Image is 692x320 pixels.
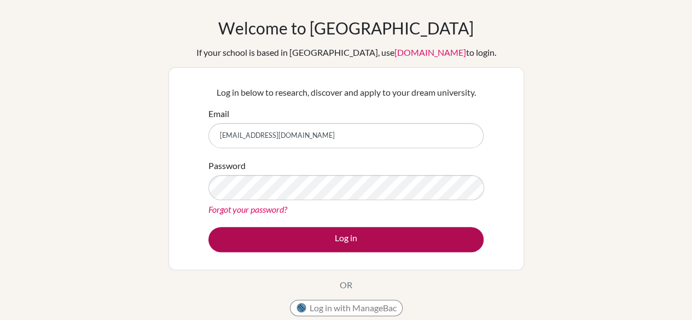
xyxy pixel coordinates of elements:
p: OR [340,278,352,292]
p: Log in below to research, discover and apply to your dream university. [208,86,484,99]
a: Forgot your password? [208,204,287,214]
button: Log in with ManageBac [290,300,403,316]
button: Log in [208,227,484,252]
a: [DOMAIN_NAME] [394,47,466,57]
div: If your school is based in [GEOGRAPHIC_DATA], use to login. [196,46,496,59]
label: Email [208,107,229,120]
label: Password [208,159,246,172]
h1: Welcome to [GEOGRAPHIC_DATA] [218,18,474,38]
